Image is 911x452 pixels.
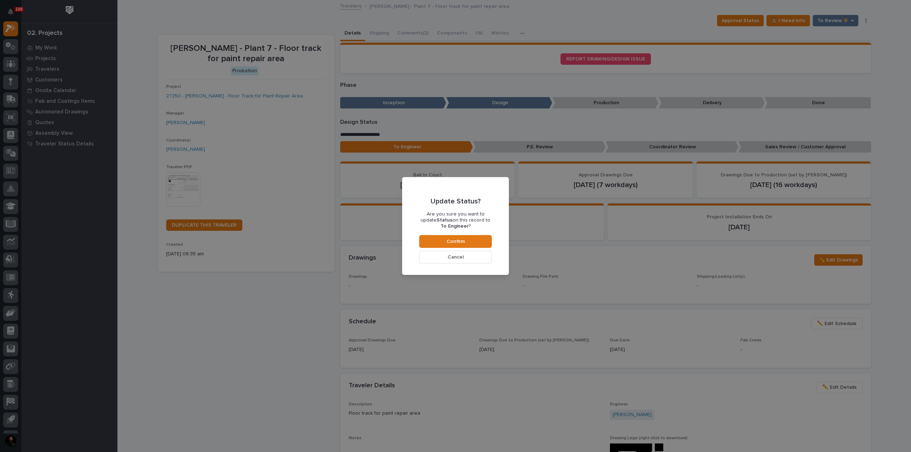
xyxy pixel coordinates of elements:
[419,251,492,264] button: Cancel
[441,224,469,229] b: To Engineer
[437,218,452,223] b: Status
[419,211,492,229] p: Are you sure you want to update on this record to ?
[448,254,464,260] span: Cancel
[447,238,465,245] span: Confirm
[419,235,492,248] button: Confirm
[431,197,481,206] p: Update Status?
